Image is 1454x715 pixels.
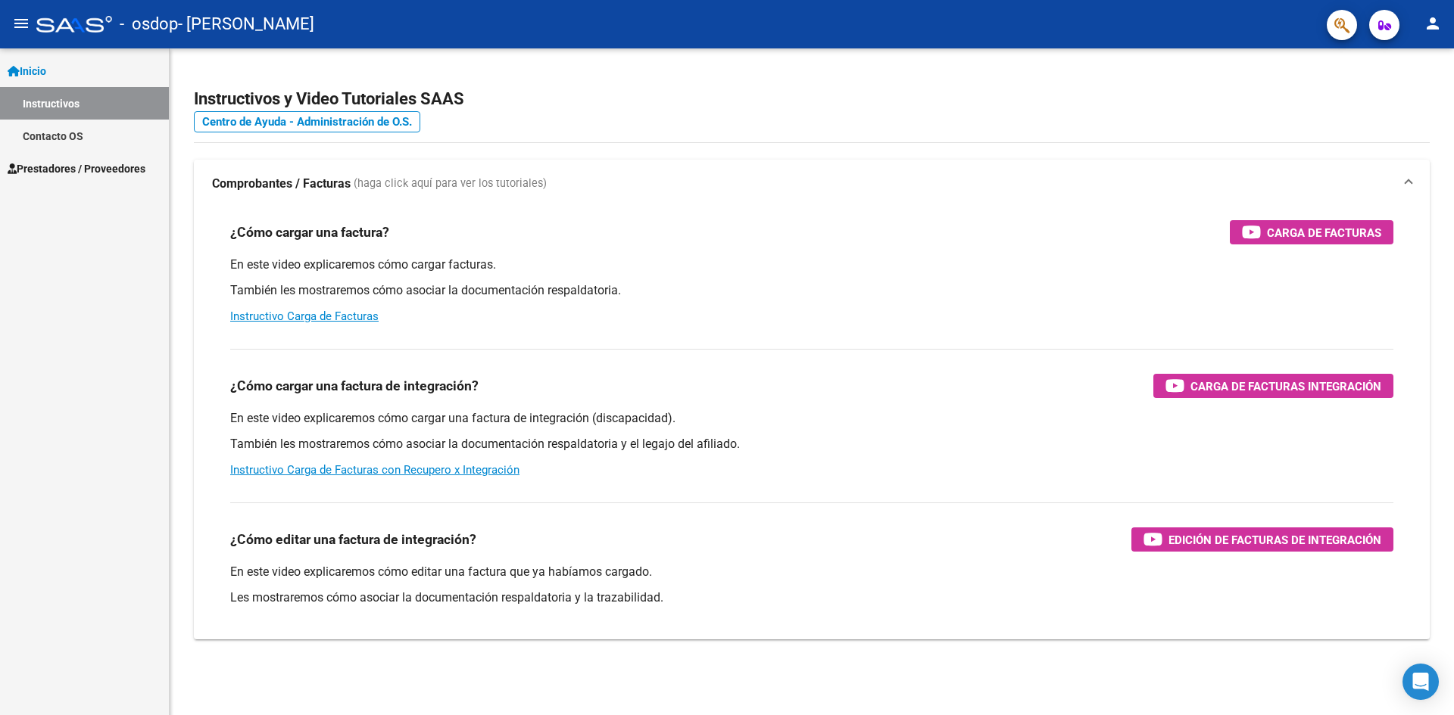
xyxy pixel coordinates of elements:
span: Inicio [8,63,46,79]
span: Carga de Facturas Integración [1190,377,1381,396]
span: Prestadores / Proveedores [8,160,145,177]
h3: ¿Cómo cargar una factura de integración? [230,375,479,396]
div: Comprobantes / Facturas (haga click aquí para ver los tutoriales) [194,208,1430,639]
span: Edición de Facturas de integración [1169,530,1381,549]
h2: Instructivos y Video Tutoriales SAAS [194,85,1430,113]
strong: Comprobantes / Facturas [212,176,351,192]
h3: ¿Cómo editar una factura de integración? [230,529,476,550]
button: Carga de Facturas [1230,220,1393,244]
p: También les mostraremos cómo asociar la documentación respaldatoria y el legajo del afiliado. [230,436,1393,452]
span: - osdop [120,8,178,41]
a: Centro de Ayuda - Administración de O.S. [194,111,420,132]
div: Open Intercom Messenger [1403,664,1439,700]
mat-icon: person [1424,14,1442,33]
p: También les mostraremos cómo asociar la documentación respaldatoria. [230,282,1393,299]
p: En este video explicaremos cómo cargar una factura de integración (discapacidad). [230,410,1393,427]
p: En este video explicaremos cómo cargar facturas. [230,256,1393,273]
a: Instructivo Carga de Facturas [230,309,379,323]
span: (haga click aquí para ver los tutoriales) [354,176,547,192]
mat-expansion-panel-header: Comprobantes / Facturas (haga click aquí para ver los tutoriales) [194,160,1430,208]
button: Carga de Facturas Integración [1153,374,1393,398]
span: - [PERSON_NAME] [178,8,314,41]
span: Carga de Facturas [1267,223,1381,242]
h3: ¿Cómo cargar una factura? [230,222,389,243]
button: Edición de Facturas de integración [1131,527,1393,552]
a: Instructivo Carga de Facturas con Recupero x Integración [230,463,520,477]
p: Les mostraremos cómo asociar la documentación respaldatoria y la trazabilidad. [230,589,1393,606]
mat-icon: menu [12,14,30,33]
p: En este video explicaremos cómo editar una factura que ya habíamos cargado. [230,564,1393,580]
